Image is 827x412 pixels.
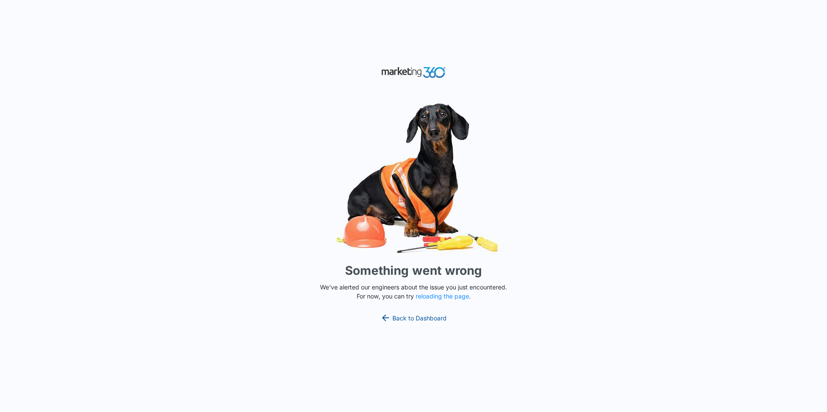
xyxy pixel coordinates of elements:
[381,65,446,80] img: Marketing 360 Logo
[317,283,510,301] p: We've alerted our engineers about the issue you just encountered. For now, you can try .
[284,98,543,258] img: Sad Dog
[345,261,482,280] h1: Something went wrong
[380,313,447,323] a: Back to Dashboard
[416,293,469,300] button: reloading the page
